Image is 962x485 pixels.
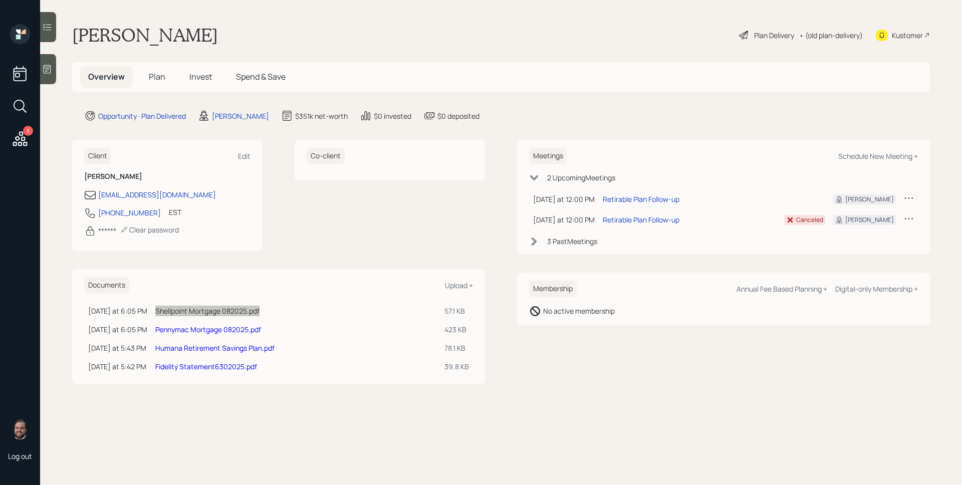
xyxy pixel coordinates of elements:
div: [DATE] at 12:00 PM [533,194,595,204]
div: Opportunity · Plan Delivered [98,111,186,121]
h6: Meetings [529,148,567,164]
span: Invest [189,71,212,82]
div: Annual Fee Based Planning + [737,284,827,294]
h6: Documents [84,277,129,294]
div: 3 [23,126,33,136]
div: $0 invested [374,111,411,121]
h6: Client [84,148,111,164]
h6: Membership [529,281,577,297]
img: james-distasi-headshot.png [10,419,30,439]
div: 3 Past Meeting s [547,236,597,247]
div: Edit [238,151,251,161]
a: Humana Retirement Savings Plan.pdf [155,343,275,353]
h6: Co-client [307,148,345,164]
div: No active membership [543,306,615,316]
div: Kustomer [892,30,923,41]
div: $351k net-worth [295,111,348,121]
span: Spend & Save [236,71,286,82]
div: [DATE] at 6:05 PM [88,306,147,316]
div: 78.1 KB [444,343,469,353]
div: [PERSON_NAME] [845,215,894,224]
div: Retirable Plan Follow-up [603,194,679,204]
div: Log out [8,451,32,461]
a: Fidelity Statement6302025.pdf [155,362,257,371]
div: [PHONE_NUMBER] [98,207,161,218]
div: EST [169,207,181,217]
a: Shellpoint Mortgage 082025.pdf [155,306,260,316]
div: Plan Delivery [754,30,794,41]
div: Retirable Plan Follow-up [603,214,679,225]
div: [DATE] at 5:43 PM [88,343,147,353]
div: [DATE] at 12:00 PM [533,214,595,225]
div: Canceled [796,215,823,224]
div: Clear password [120,225,179,234]
div: [PERSON_NAME] [845,195,894,204]
a: Pennymac Mortgage 082025.pdf [155,325,261,334]
h6: [PERSON_NAME] [84,172,251,181]
div: Digital-only Membership + [835,284,918,294]
div: • (old plan-delivery) [799,30,863,41]
div: 423 KB [444,324,469,335]
div: 39.8 KB [444,361,469,372]
div: Upload + [445,281,473,290]
div: [EMAIL_ADDRESS][DOMAIN_NAME] [98,189,216,200]
span: Plan [149,71,165,82]
div: [DATE] at 5:42 PM [88,361,147,372]
h1: [PERSON_NAME] [72,24,218,46]
div: [PERSON_NAME] [212,111,269,121]
div: 57.1 KB [444,306,469,316]
div: 2 Upcoming Meeting s [547,172,615,183]
div: [DATE] at 6:05 PM [88,324,147,335]
div: $0 deposited [437,111,479,121]
div: Schedule New Meeting + [838,151,918,161]
span: Overview [88,71,125,82]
